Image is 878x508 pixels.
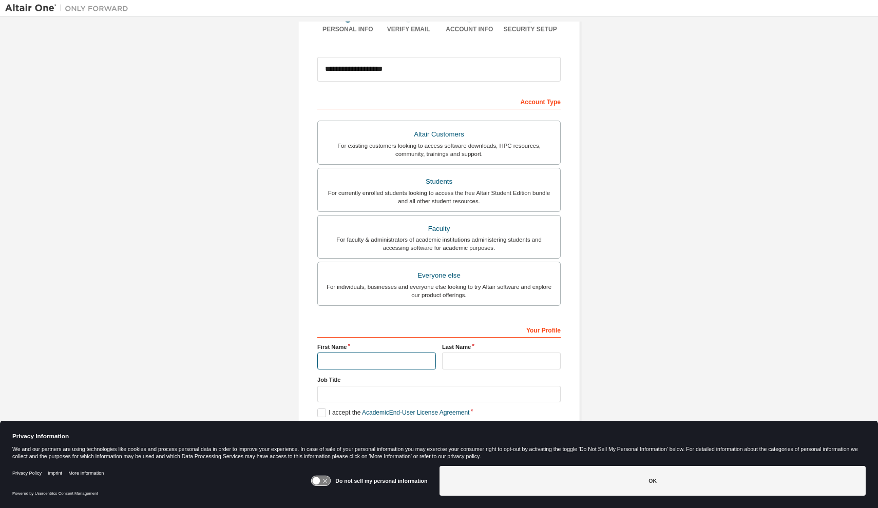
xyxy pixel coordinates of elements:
label: First Name [317,343,436,351]
div: Verify Email [378,25,440,33]
div: Account Info [439,25,500,33]
div: Altair Customers [324,127,554,142]
label: I accept the [317,408,469,417]
img: Altair One [5,3,133,13]
div: For faculty & administrators of academic institutions administering students and accessing softwa... [324,236,554,252]
div: Account Type [317,93,561,109]
div: For individuals, businesses and everyone else looking to try Altair software and explore our prod... [324,283,554,299]
div: For currently enrolled students looking to access the free Altair Student Edition bundle and all ... [324,189,554,205]
label: Job Title [317,376,561,384]
div: Security Setup [500,25,561,33]
div: Your Profile [317,321,561,338]
div: Students [324,174,554,189]
div: Personal Info [317,25,378,33]
label: Last Name [442,343,561,351]
div: Faculty [324,222,554,236]
a: Academic End-User License Agreement [362,409,469,416]
div: For existing customers looking to access software downloads, HPC resources, community, trainings ... [324,142,554,158]
div: Everyone else [324,268,554,283]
